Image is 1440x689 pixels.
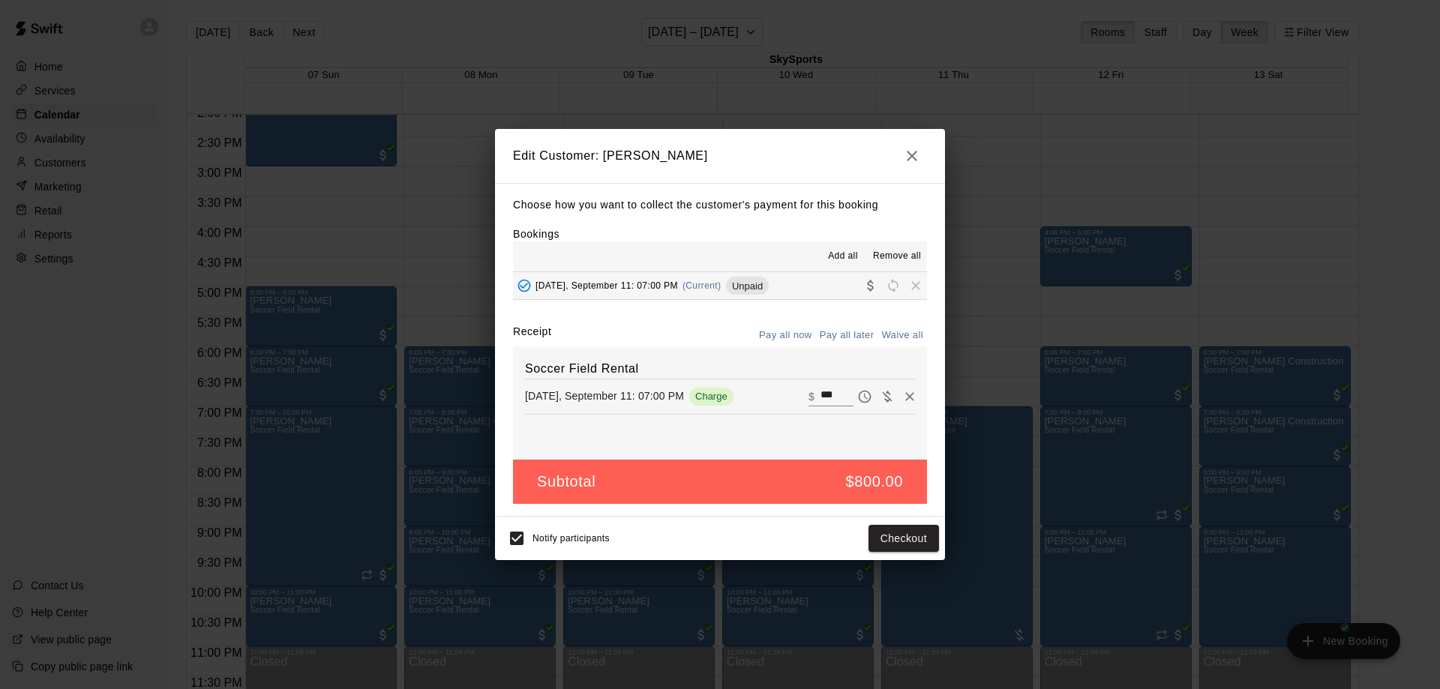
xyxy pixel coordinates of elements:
[904,280,927,291] span: Remove
[513,324,551,347] label: Receipt
[755,324,816,347] button: Pay all now
[867,244,927,268] button: Remove all
[828,249,858,264] span: Add all
[859,280,882,291] span: Collect payment
[882,280,904,291] span: Reschedule
[513,272,927,300] button: Added - Collect Payment[DATE], September 11: 07:00 PM(Current)UnpaidCollect paymentRescheduleRemove
[525,359,915,379] h6: Soccer Field Rental
[876,389,898,402] span: Waive payment
[853,389,876,402] span: Pay later
[898,385,921,408] button: Remove
[513,228,559,240] label: Bookings
[535,280,678,291] span: [DATE], September 11: 07:00 PM
[532,533,610,544] span: Notify participants
[868,525,939,553] button: Checkout
[808,389,814,404] p: $
[513,196,927,214] p: Choose how you want to collect the customer's payment for this booking
[846,472,904,492] h5: $800.00
[877,324,927,347] button: Waive all
[726,280,769,292] span: Unpaid
[495,129,945,183] h2: Edit Customer: [PERSON_NAME]
[689,391,733,402] span: Charge
[873,249,921,264] span: Remove all
[682,280,721,291] span: (Current)
[819,244,867,268] button: Add all
[513,274,535,297] button: Added - Collect Payment
[525,388,684,403] p: [DATE], September 11: 07:00 PM
[537,472,595,492] h5: Subtotal
[816,324,878,347] button: Pay all later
